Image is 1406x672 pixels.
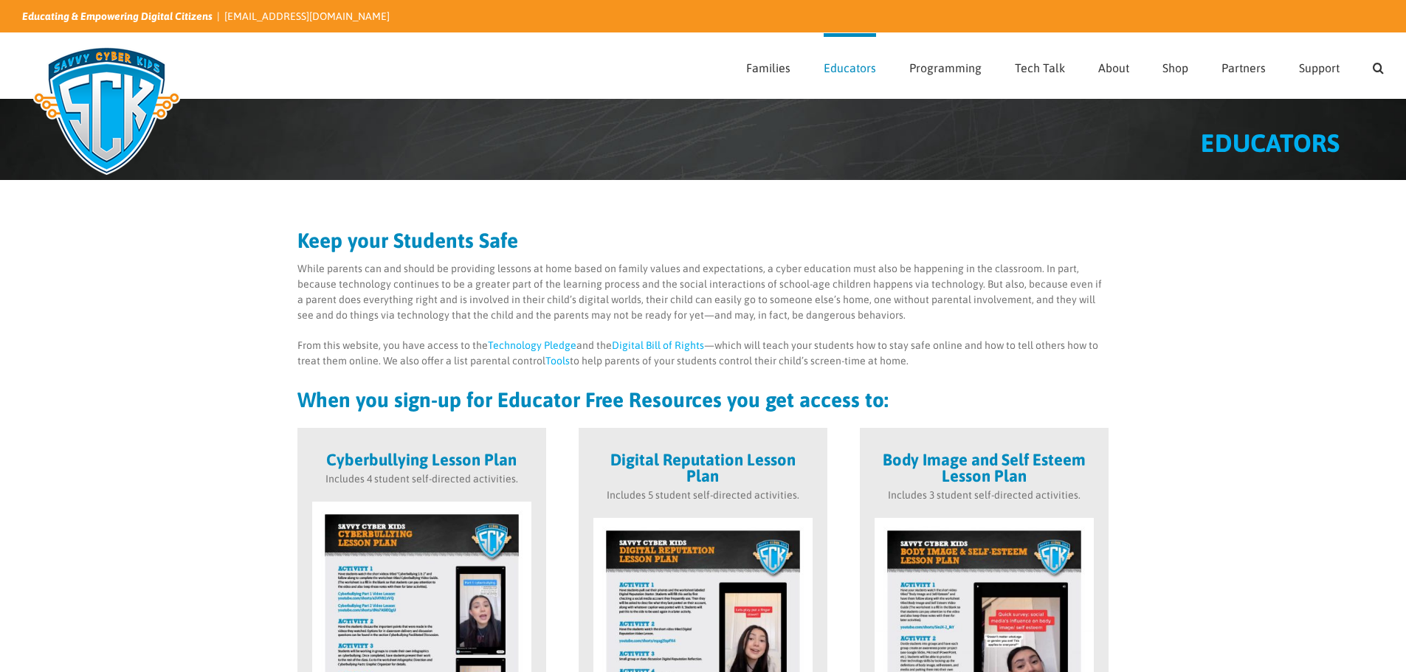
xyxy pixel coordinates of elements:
[312,471,531,487] p: Includes 4 student self-directed activities.
[22,37,191,184] img: Savvy Cyber Kids Logo
[297,230,1109,251] h2: Keep your Students Safe
[22,10,213,22] i: Educating & Empowering Digital Citizens
[1299,33,1340,98] a: Support
[1201,128,1340,157] span: EDUCATORS
[326,450,517,469] strong: Cyberbullying Lesson Plan
[883,450,1086,485] strong: Body Image and Self Esteem Lesson Plan
[1098,33,1129,98] a: About
[1162,33,1188,98] a: Shop
[875,488,1094,503] p: Includes 3 student self-directed activities.
[224,10,390,22] a: [EMAIL_ADDRESS][DOMAIN_NAME]
[1299,62,1340,74] span: Support
[297,389,1109,410] h2: When you sign-up for Educator Free Resources you get access to:
[824,62,876,74] span: Educators
[297,261,1109,323] p: While parents can and should be providing lessons at home based on family values and expectations...
[1015,62,1065,74] span: Tech Talk
[1221,33,1266,98] a: Partners
[1098,62,1129,74] span: About
[1015,33,1065,98] a: Tech Talk
[297,338,1109,369] p: From this website, you have access to the and the —which will teach your students how to stay saf...
[545,355,570,367] a: Tools
[1373,33,1384,98] a: Search
[1162,62,1188,74] span: Shop
[746,62,790,74] span: Families
[824,33,876,98] a: Educators
[610,450,796,485] strong: Digital Reputation Lesson Plan
[909,62,982,74] span: Programming
[909,33,982,98] a: Programming
[746,33,1384,98] nav: Main Menu
[488,339,576,351] a: Technology Pledge
[746,33,790,98] a: Families
[593,488,813,503] p: Includes 5 student self-directed activities.
[612,339,704,351] a: Digital Bill of Rights
[1221,62,1266,74] span: Partners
